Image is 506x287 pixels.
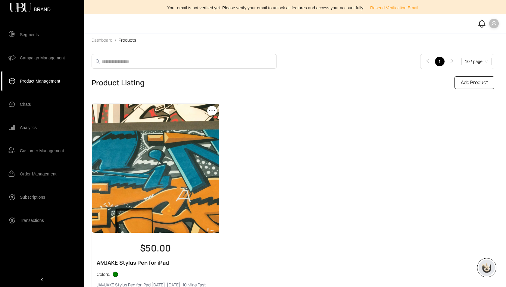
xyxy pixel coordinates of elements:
h2: $50.00 [97,243,214,254]
div: Your email is not verified yet. Please verify your email to unlock all features and access your a... [88,3,502,13]
li: 1 [435,57,445,66]
li: / [115,37,116,43]
span: Customer Management [20,145,64,157]
span: Product Management [20,75,60,87]
a: 1 [435,57,444,66]
span: 10 / page [465,57,488,66]
span: Colors: [97,272,110,276]
img: chatboticon-C4A3G2IU.png [481,262,493,274]
button: Add Product [454,76,494,89]
span: Subscriptions [20,191,45,203]
span: Dashboard [92,37,112,43]
span: ellipsis [208,107,216,114]
div: AMJAKE Stylus Pen for iPad [97,258,214,267]
button: Resend Verification Email [365,3,423,13]
span: BRAND [34,7,51,8]
span: Chats [20,98,31,110]
button: right [447,57,457,66]
span: Transactions [20,214,44,226]
span: left [425,58,430,63]
div: Page Size [461,57,492,66]
span: Order Management [20,168,56,180]
span: Add Product [461,79,488,86]
span: user [491,21,497,26]
span: left [40,278,44,282]
button: left [423,57,433,66]
span: Resend Verification Email [370,5,418,11]
span: Campaign Management [20,52,65,64]
span: search [95,59,100,64]
span: Products [119,37,136,43]
li: Next Page [447,57,457,66]
h3: Product Listing [92,78,145,87]
span: Segments [20,29,39,41]
span: right [449,58,454,63]
li: Previous Page [423,57,433,66]
span: Analytics [20,121,37,134]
